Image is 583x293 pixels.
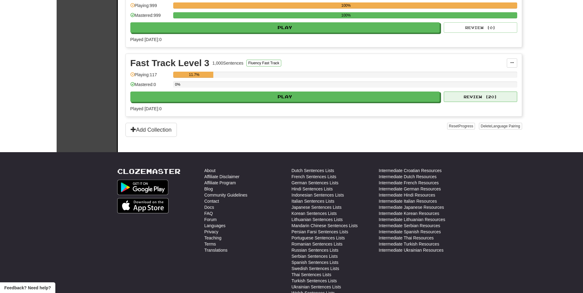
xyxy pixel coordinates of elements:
[117,167,181,175] a: Clozemaster
[379,192,435,198] a: Intermediate Hindi Resources
[204,167,216,174] a: About
[292,229,348,235] a: Persian Farsi Sentences Lists
[491,124,520,128] span: Language Pairing
[379,216,445,223] a: Intermediate Lithuanian Resources
[292,180,338,186] a: German Sentences Lists
[204,229,219,235] a: Privacy
[292,192,344,198] a: Indonesian Sentences Lists
[292,186,333,192] a: Hindi Sentences Lists
[292,278,337,284] a: Turkish Sentences Lists
[379,247,444,253] a: Intermediate Ukrainian Resources
[292,223,358,229] a: Mandarin Chinese Sentences Lists
[292,235,345,241] a: Portuguese Sentences Lists
[379,174,437,180] a: Intermediate Dutch Resources
[379,235,434,241] a: Intermediate Thai Resources
[379,186,441,192] a: Intermediate German Resources
[130,22,440,33] button: Play
[379,180,439,186] a: Intermediate French Resources
[130,58,210,68] div: Fast Track Level 3
[292,204,342,210] a: Japanese Sentences Lists
[212,60,243,66] div: 1,000 Sentences
[4,285,51,291] span: Open feedback widget
[204,204,214,210] a: Docs
[379,204,444,210] a: Intermediate Japanese Resources
[125,123,177,137] button: Add Collection
[292,247,338,253] a: Russian Sentences Lists
[379,210,439,216] a: Intermediate Korean Resources
[204,247,228,253] a: Translations
[130,12,170,22] div: Mastered: 999
[292,272,331,278] a: Thai Sentences Lists
[175,12,517,18] div: 100%
[204,223,226,229] a: Languages
[444,22,517,33] button: Review (0)
[292,174,336,180] a: French Sentences Lists
[379,223,440,229] a: Intermediate Serbian Resources
[204,216,217,223] a: Forum
[458,124,473,128] span: Progress
[204,198,219,204] a: Contact
[204,210,213,216] a: FAQ
[204,180,236,186] a: Affiliate Program
[175,72,213,78] div: 11.7%
[130,92,440,102] button: Play
[130,2,170,13] div: Playing: 999
[292,216,343,223] a: Lithuanian Sentences Lists
[292,265,339,272] a: Swedish Sentences Lists
[292,241,343,247] a: Romanian Sentences Lists
[130,106,162,111] span: Played [DATE]: 0
[379,229,441,235] a: Intermediate Spanish Resources
[204,174,240,180] a: Affiliate Disclaimer
[117,180,169,195] img: Get it on Google Play
[204,241,216,247] a: Terms
[292,284,341,290] a: Ukrainian Sentences Lists
[444,92,517,102] button: Review (20)
[246,60,281,66] button: Fluency Fast Track
[130,81,170,92] div: Mastered: 0
[292,198,334,204] a: Italian Sentences Lists
[204,235,222,241] a: Teaching
[292,253,338,259] a: Serbian Sentences Lists
[204,192,248,198] a: Community Guidelines
[379,167,442,174] a: Intermediate Croatian Resources
[204,186,213,192] a: Blog
[292,167,334,174] a: Dutch Sentences Lists
[130,37,162,42] span: Played [DATE]: 0
[379,241,439,247] a: Intermediate Turkish Resources
[292,259,338,265] a: Spanish Sentences Lists
[130,72,170,82] div: Playing: 117
[117,198,169,213] img: Get it on App Store
[175,2,517,9] div: 100%
[479,123,522,130] button: DeleteLanguage Pairing
[447,123,475,130] button: ResetProgress
[292,210,337,216] a: Korean Sentences Lists
[379,198,437,204] a: Intermediate Italian Resources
